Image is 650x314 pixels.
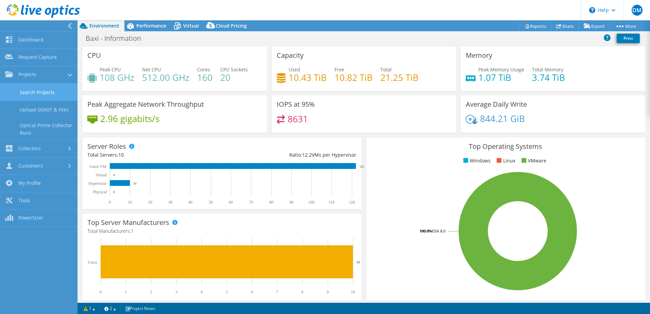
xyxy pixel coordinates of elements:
text: 4 [201,290,203,294]
text: 1 [125,290,127,294]
a: Share [551,21,579,31]
text: 7 [276,290,278,294]
text: Guest VM [89,164,106,169]
span: Peak Memory Usage [478,66,524,73]
h4: 10.82 TiB [335,74,373,81]
span: Environment [89,22,119,29]
text: 60 [229,200,233,205]
text: 90 [289,200,293,205]
h4: 20 [220,74,248,81]
span: Free [335,66,344,73]
h3: Server Roles [87,143,126,150]
li: VMware [520,157,546,164]
text: 8 [301,290,303,294]
text: Hypervisor [88,181,107,186]
span: Total [380,66,392,73]
text: 10 [133,182,137,185]
li: Linux [495,157,515,164]
text: 5 [226,290,228,294]
h3: Capacity [277,52,304,59]
h4: 160 [197,74,212,81]
a: 1 [79,304,100,313]
a: Project Notes [120,304,160,313]
text: Cisco [88,260,97,265]
h4: 2.96 gigabits/s [100,115,159,122]
text: 70 [249,200,253,205]
li: Windows [462,157,491,164]
span: Total Memory [532,66,563,73]
text: 100 [308,200,314,205]
text: 2 [150,290,152,294]
div: Total Servers: [87,151,222,159]
text: Physical [93,190,107,194]
a: More [610,21,642,31]
h3: Average Daily Write [466,101,527,108]
h4: Total Manufacturers: [87,227,356,235]
text: 0 [113,190,115,194]
text: 3 [175,290,177,294]
a: Reports [519,21,551,31]
h3: CPU [87,52,101,59]
h4: 108 GHz [100,74,134,81]
tspan: ESXi 8.0 [432,228,445,233]
span: Cores [197,66,210,73]
a: Export [579,21,610,31]
a: 2 [100,304,121,313]
h3: Top Operating Systems [371,143,640,150]
svg: \n [589,7,595,13]
tspan: 100.0% [420,228,432,233]
text: 0 [100,290,102,294]
text: 9 [327,290,329,294]
h3: Peak Aggregate Network Throughput [87,101,204,108]
span: Peak CPU [100,66,121,73]
text: 40 [188,200,192,205]
text: 10 [351,290,355,294]
text: 10 [356,260,360,264]
span: Virtual [183,22,199,29]
span: 12.2 [302,152,312,158]
span: 1 [131,228,134,234]
h1: Baxi - Information [83,35,152,42]
text: 122 [359,165,364,168]
span: Cloud Pricing [216,22,247,29]
text: 110 [328,200,335,205]
span: Performance [136,22,166,29]
text: 30 [168,200,172,205]
h4: 1.07 TiB [478,74,524,81]
text: 6 [251,290,253,294]
span: Net CPU [142,66,161,73]
span: DM [632,5,643,16]
h4: 3.74 TiB [532,74,565,81]
text: 0 [113,173,115,177]
h4: 21.25 TiB [380,74,418,81]
h3: Memory [466,52,492,59]
text: 10 [128,200,132,205]
text: 20 [148,200,152,205]
text: 50 [209,200,213,205]
span: 10 [118,152,124,158]
span: Used [289,66,300,73]
h4: 8631 [288,115,308,123]
h3: IOPS at 95% [277,101,315,108]
text: Virtual [96,173,107,177]
span: CPU Sockets [220,66,248,73]
h4: 10.43 TiB [289,74,327,81]
text: 120 [349,200,355,205]
text: 0 [109,200,111,205]
div: Ratio: VMs per Hypervisor [222,151,356,159]
h3: Top Server Manufacturers [87,219,169,226]
h4: 512.00 GHz [142,74,189,81]
a: Print [617,34,640,43]
text: 80 [269,200,273,205]
h4: 844.21 GiB [480,115,525,122]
